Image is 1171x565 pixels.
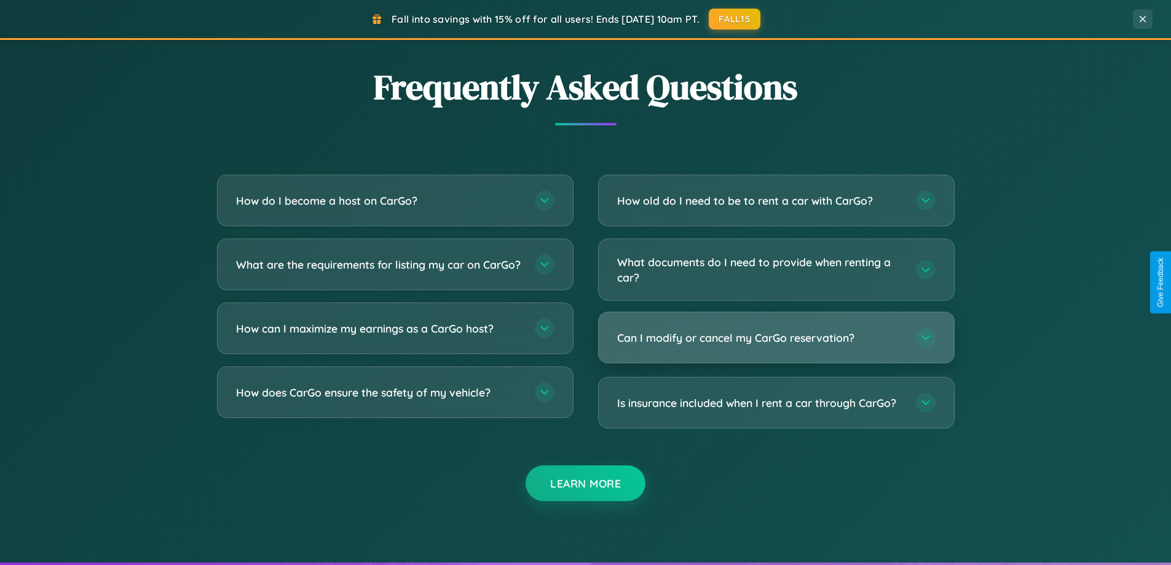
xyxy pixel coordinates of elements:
h2: Frequently Asked Questions [217,63,955,111]
h3: How does CarGo ensure the safety of my vehicle? [236,385,522,400]
h3: How old do I need to be to rent a car with CarGo? [617,193,904,208]
h3: How can I maximize my earnings as a CarGo host? [236,321,522,336]
h3: Is insurance included when I rent a car through CarGo? [617,395,904,411]
span: Fall into savings with 15% off for all users! Ends [DATE] 10am PT. [392,13,700,25]
button: FALL15 [709,9,760,30]
button: Learn More [526,465,645,501]
h3: How do I become a host on CarGo? [236,193,522,208]
h3: What documents do I need to provide when renting a car? [617,255,904,285]
h3: Can I modify or cancel my CarGo reservation? [617,330,904,346]
div: Give Feedback [1156,258,1165,307]
h3: What are the requirements for listing my car on CarGo? [236,257,522,272]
